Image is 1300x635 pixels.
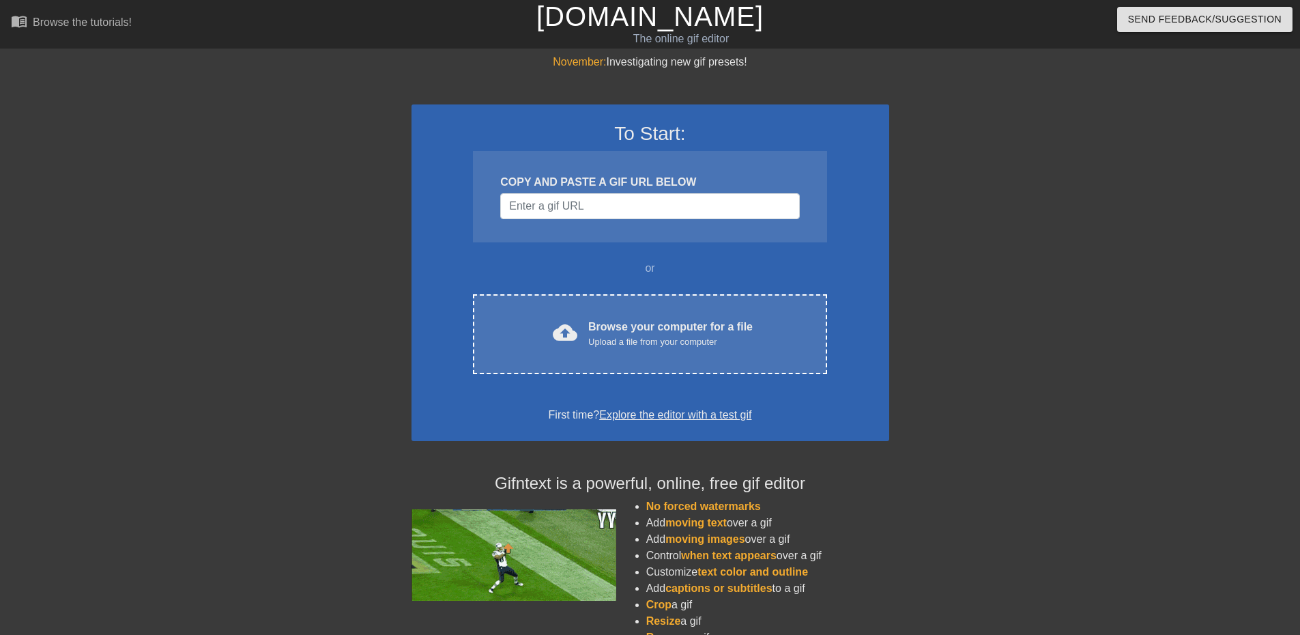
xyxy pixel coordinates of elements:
[646,597,889,613] li: a gif
[646,548,889,564] li: Control over a gif
[553,56,606,68] span: November:
[646,515,889,531] li: Add over a gif
[11,13,27,29] span: menu_book
[646,580,889,597] li: Add to a gif
[599,409,751,421] a: Explore the editor with a test gif
[646,500,761,512] span: No forced watermarks
[500,174,799,190] div: COPY AND PASTE A GIF URL BELOW
[646,531,889,548] li: Add over a gif
[1128,11,1282,28] span: Send Feedback/Suggestion
[665,533,745,545] span: moving images
[646,599,671,610] span: Crop
[553,320,577,345] span: cloud_upload
[411,474,889,494] h4: Gifntext is a powerful, online, free gif editor
[11,13,132,34] a: Browse the tutorials!
[646,615,681,627] span: Resize
[681,550,777,561] span: when text appears
[588,319,753,349] div: Browse your computer for a file
[665,517,727,528] span: moving text
[1117,7,1292,32] button: Send Feedback/Suggestion
[411,54,889,70] div: Investigating new gif presets!
[33,16,132,28] div: Browse the tutorials!
[665,582,772,594] span: captions or subtitles
[429,122,871,145] h3: To Start:
[536,1,764,31] a: [DOMAIN_NAME]
[500,193,799,219] input: Username
[588,335,753,349] div: Upload a file from your computer
[447,260,854,277] div: or
[646,613,889,630] li: a gif
[440,31,922,47] div: The online gif editor
[429,407,871,423] div: First time?
[697,566,808,578] span: text color and outline
[646,564,889,580] li: Customize
[411,509,616,601] img: football_small.gif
